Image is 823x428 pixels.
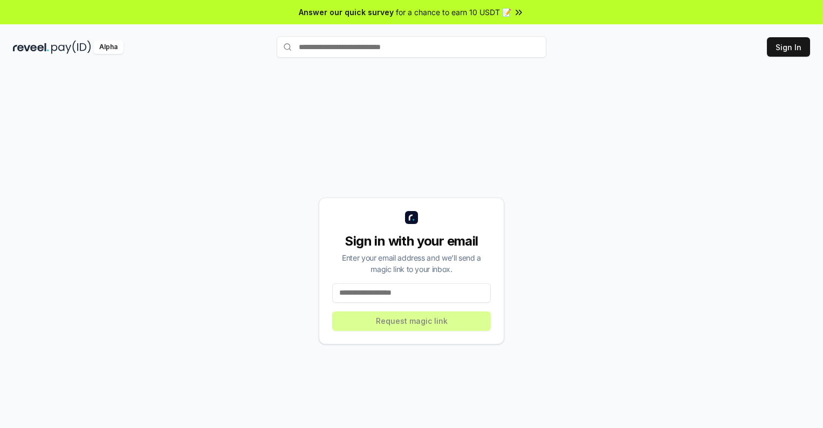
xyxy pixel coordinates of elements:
[332,252,491,275] div: Enter your email address and we’ll send a magic link to your inbox.
[93,40,124,54] div: Alpha
[299,6,394,18] span: Answer our quick survey
[396,6,511,18] span: for a chance to earn 10 USDT 📝
[767,37,810,57] button: Sign In
[13,40,49,54] img: reveel_dark
[51,40,91,54] img: pay_id
[405,211,418,224] img: logo_small
[332,233,491,250] div: Sign in with your email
